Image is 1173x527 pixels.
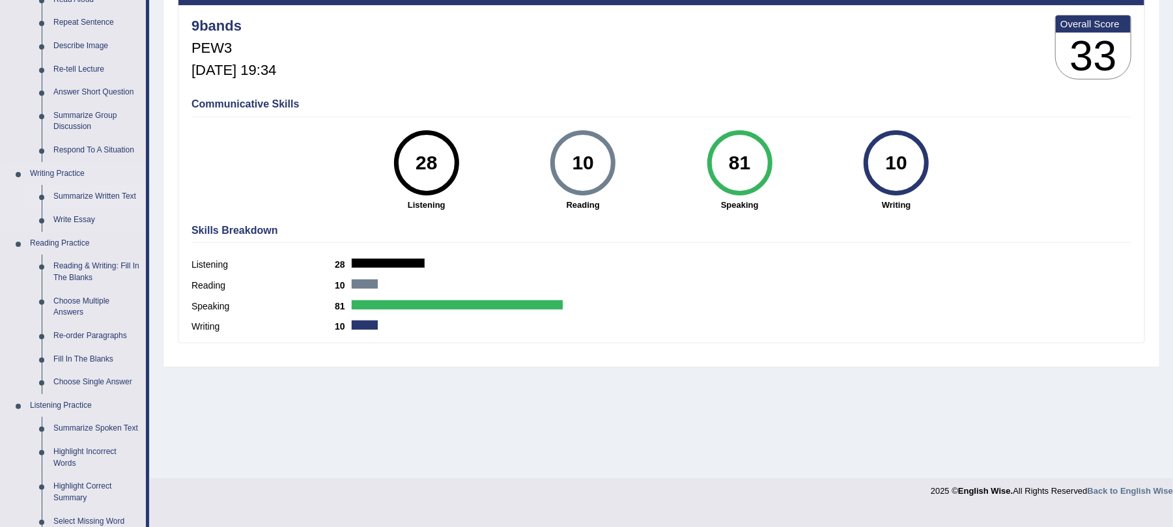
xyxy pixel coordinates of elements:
[1060,18,1126,29] b: Overall Score
[931,478,1173,497] div: 2025 © All Rights Reserved
[48,139,146,162] a: Respond To A Situation
[48,255,146,289] a: Reading & Writing: Fill In The Blanks
[1056,33,1131,79] h3: 33
[668,199,812,211] strong: Speaking
[335,280,352,291] b: 10
[825,199,968,211] strong: Writing
[191,300,335,313] label: Speaking
[48,417,146,440] a: Summarize Spoken Text
[48,440,146,475] a: Highlight Incorrect Words
[48,290,146,324] a: Choose Multiple Answers
[48,348,146,371] a: Fill In The Blanks
[335,321,352,332] b: 10
[1088,486,1173,496] a: Back to English Wise
[24,394,146,418] a: Listening Practice
[191,225,1131,236] h4: Skills Breakdown
[355,199,499,211] strong: Listening
[958,486,1013,496] strong: English Wise.
[191,320,335,334] label: Writing
[559,135,607,190] div: 10
[48,185,146,208] a: Summarize Written Text
[335,259,352,270] b: 28
[191,63,276,78] h5: [DATE] 19:34
[48,208,146,232] a: Write Essay
[403,135,450,190] div: 28
[48,35,146,58] a: Describe Image
[335,301,352,311] b: 81
[48,81,146,104] a: Answer Short Question
[191,258,335,272] label: Listening
[48,324,146,348] a: Re-order Paragraphs
[48,58,146,81] a: Re-tell Lecture
[24,232,146,255] a: Reading Practice
[24,162,146,186] a: Writing Practice
[191,18,276,34] h4: 9bands
[48,371,146,394] a: Choose Single Answer
[716,135,763,190] div: 81
[191,40,276,56] h5: PEW3
[48,104,146,139] a: Summarize Group Discussion
[48,475,146,509] a: Highlight Correct Summary
[511,199,655,211] strong: Reading
[873,135,920,190] div: 10
[191,279,335,292] label: Reading
[48,11,146,35] a: Repeat Sentence
[191,98,1131,110] h4: Communicative Skills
